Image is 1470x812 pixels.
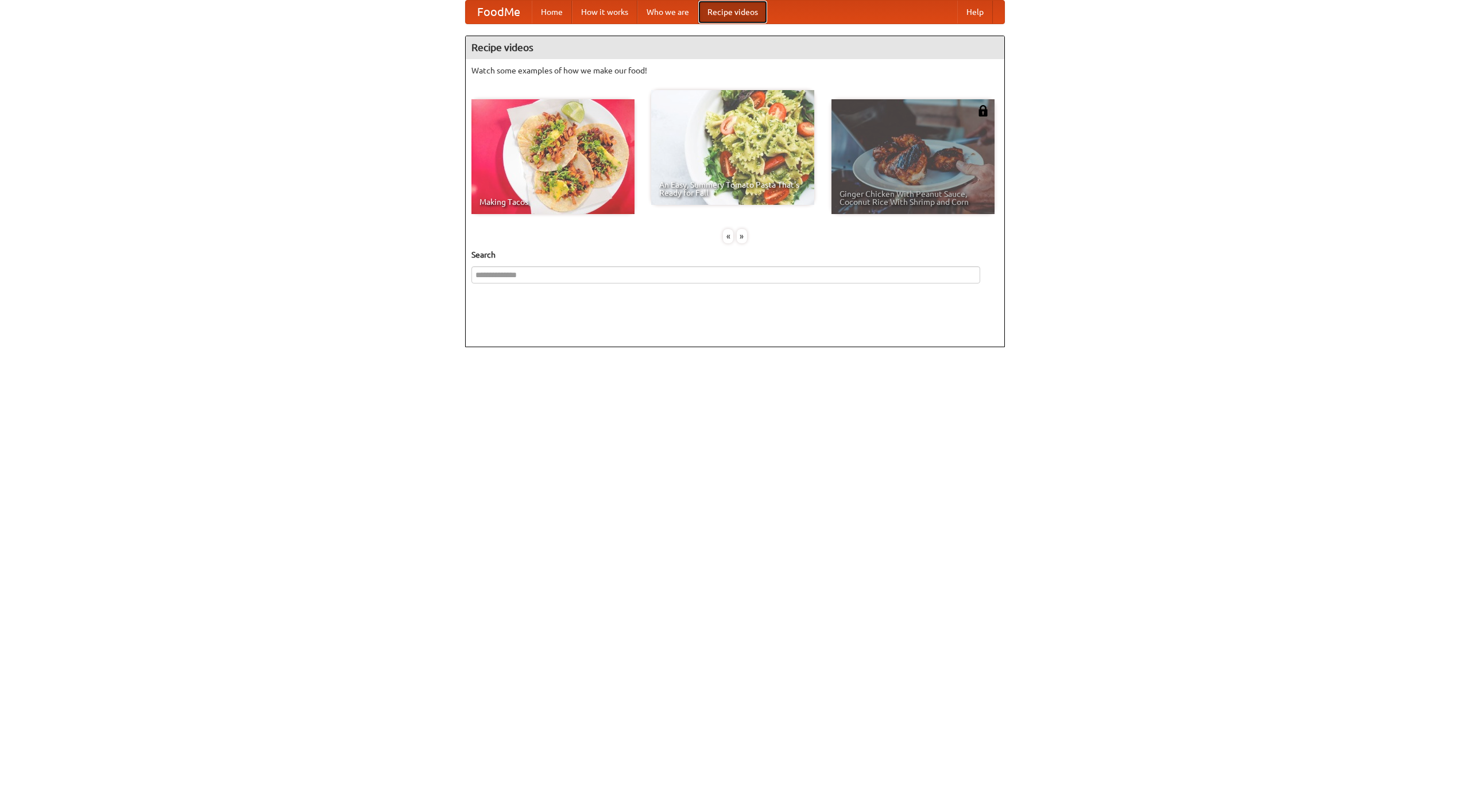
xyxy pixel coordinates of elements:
a: Home [532,1,572,24]
a: Making Tacos [471,99,635,214]
a: FoodMe [466,1,532,24]
a: Who we are [637,1,698,24]
p: Watch some examples of how we make our food! [471,65,999,76]
span: An Easy, Summery Tomato Pasta That's Ready for Fall [659,181,806,197]
img: 483408.png [977,105,989,116]
a: An Easy, Summery Tomato Pasta That's Ready for Fall [651,90,814,205]
a: Recipe videos [698,1,767,24]
div: » [737,229,747,243]
h5: Search [471,249,999,261]
span: Making Tacos [479,198,626,206]
h4: Recipe videos [466,36,1004,59]
a: Help [957,1,993,24]
a: How it works [572,1,637,24]
div: « [723,229,733,243]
